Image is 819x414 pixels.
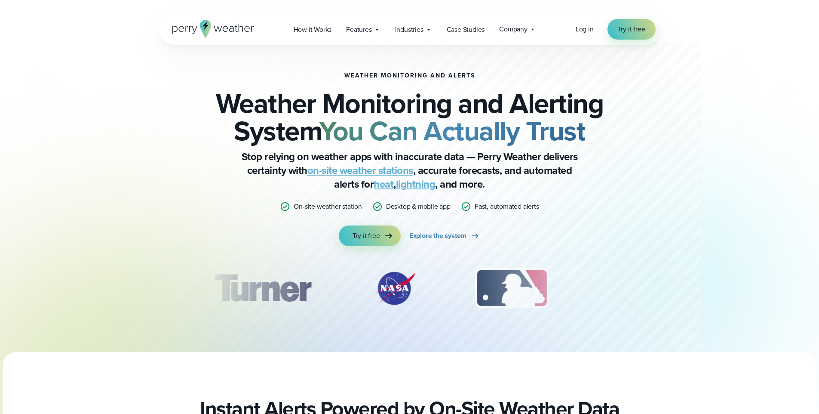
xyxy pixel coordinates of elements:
[294,25,332,35] span: How it Works
[576,24,594,34] a: Log in
[466,267,557,310] div: 3 of 12
[466,267,557,310] img: MLB.svg
[396,176,436,192] a: lightning
[447,25,485,35] span: Case Studies
[238,150,582,191] p: Stop relying on weather apps with inaccurate data — Perry Weather delivers certainty with , accur...
[344,72,475,79] h1: Weather Monitoring and Alerts
[598,267,667,310] div: 4 of 12
[499,24,528,34] span: Company
[319,111,585,151] strong: You Can Actually Trust
[365,267,425,310] img: NASA.svg
[202,90,618,145] h2: Weather Monitoring and Alerting System
[346,25,371,35] span: Features
[339,226,401,246] a: Try it free
[439,21,492,38] a: Case Studies
[201,267,323,310] div: 1 of 12
[201,267,323,310] img: Turner-Construction_1.svg
[607,19,656,40] a: Try it free
[395,25,423,35] span: Industries
[286,21,339,38] a: How it Works
[598,267,667,310] img: PGA.svg
[409,231,466,241] span: Explore the system
[307,163,413,178] a: on-site weather stations
[475,201,539,212] p: Fast, automated alerts
[374,176,393,192] a: heat
[386,201,451,212] p: Desktop & mobile app
[202,267,618,314] div: slideshow
[618,24,645,34] span: Try it free
[365,267,425,310] div: 2 of 12
[409,226,480,246] a: Explore the system
[353,231,380,241] span: Try it free
[294,201,362,212] p: On-site weather station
